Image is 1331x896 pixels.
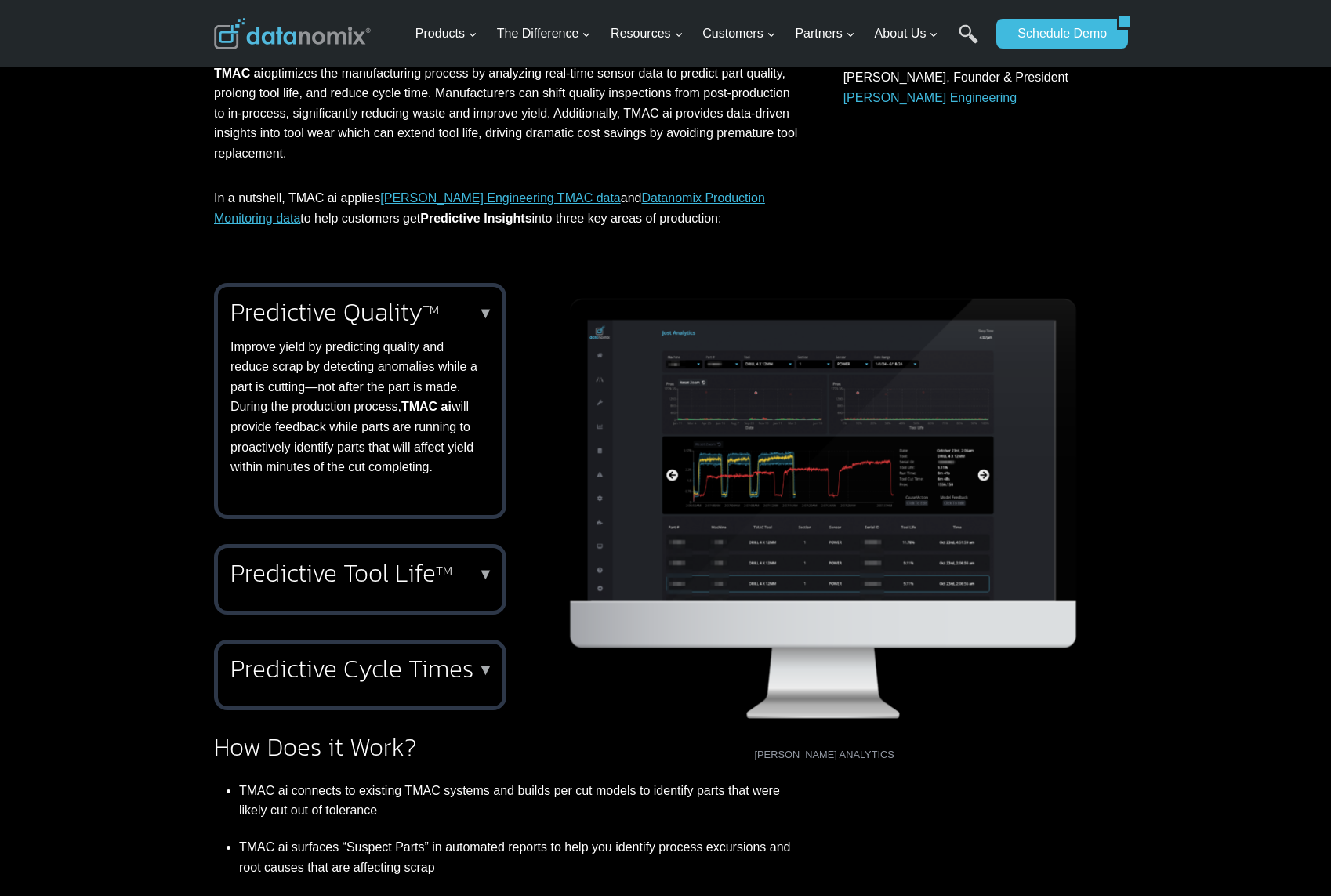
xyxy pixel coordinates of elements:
span: Customers [702,24,775,44]
a: [PERSON_NAME] Engineering [843,91,1017,104]
a: Schedule Demo [996,19,1117,49]
span: The Difference [497,24,592,44]
li: TMAC ai connects to existing TMAC systems and builds per cut models to identify parts that were l... [239,772,800,829]
p: optimizes the manufacturing process by analyzing real-time sensor data to predict part quality, p... [214,63,800,164]
sup: TM [436,561,452,580]
span: Products [415,24,477,44]
a: Search [959,24,978,60]
h2: Predictive Tool Life [230,560,484,586]
a: Privacy Policy [213,350,264,361]
strong: TMAC ai [401,400,452,413]
h2: Predictive Cycle Times [230,656,484,681]
h2: Predictive Quality [230,299,484,325]
nav: Primary Navigation [409,9,989,60]
img: Datanomix [214,18,371,49]
p: ▼ [478,307,494,318]
strong: TMAC ai [214,67,264,80]
p: In a nutshell, TMAC ai applies and to help customers get into three key areas of production: [214,188,800,228]
p: ▼ [478,664,494,675]
span: Partners [795,24,854,44]
h2: How Does it Work? [214,735,800,760]
sup: TM [423,300,439,319]
strong: Predictive Insights [420,212,531,225]
span: Last Name [353,1,403,15]
p: Improve yield by predicting quality and reduce scrap by detecting anomalies while a part is cutti... [230,337,484,477]
a: Terms [176,350,199,361]
p: ▼ [478,568,494,579]
span: Phone number [353,65,423,79]
span: State/Region [353,194,413,208]
a: [PERSON_NAME] Engineering TMAC data [380,191,621,205]
span: Resources [611,24,683,44]
li: TMAC ai surfaces “Suspect Parts” in automated reports to help you identify process excursions and... [239,829,800,886]
p: [PERSON_NAME], Founder & President [843,67,1117,107]
span: About Us [875,24,939,44]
